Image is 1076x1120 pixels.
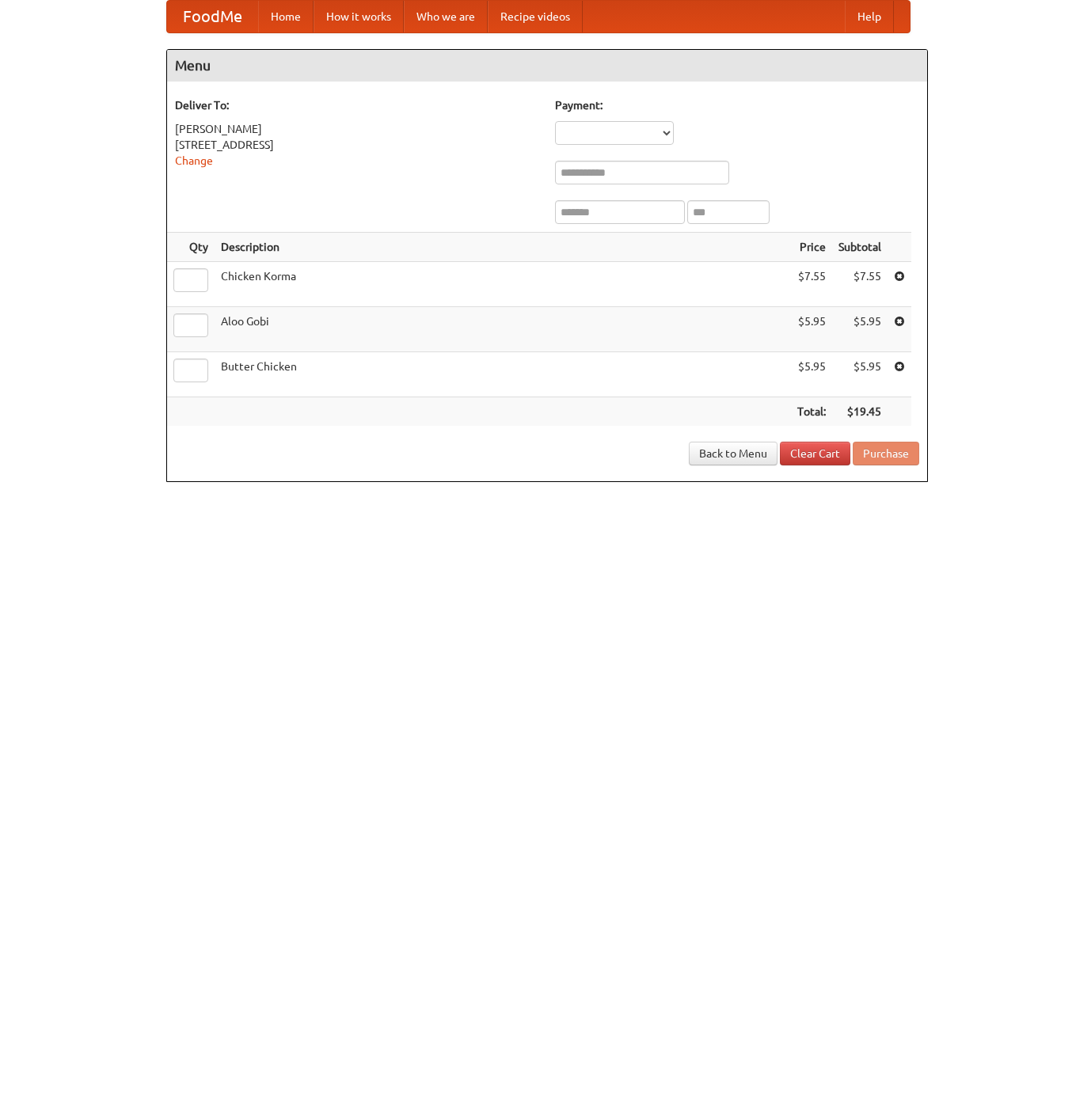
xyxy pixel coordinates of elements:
[832,233,888,262] th: Subtotal
[832,352,888,397] td: $5.95
[215,307,791,352] td: Aloo Gobi
[832,397,888,427] th: $19.45
[555,97,919,113] h5: Payment:
[832,307,888,352] td: $5.95
[167,1,258,32] a: FoodMe
[175,121,539,137] div: [PERSON_NAME]
[791,233,832,262] th: Price
[791,307,832,352] td: $5.95
[215,233,791,262] th: Description
[258,1,314,32] a: Home
[791,397,832,427] th: Total:
[791,262,832,307] td: $7.55
[175,154,213,167] a: Change
[167,233,215,262] th: Qty
[215,352,791,397] td: Butter Chicken
[791,352,832,397] td: $5.95
[845,1,894,32] a: Help
[488,1,583,32] a: Recipe videos
[215,262,791,307] td: Chicken Korma
[175,137,539,153] div: [STREET_ADDRESS]
[175,97,539,113] h5: Deliver To:
[853,442,919,465] button: Purchase
[404,1,488,32] a: Who we are
[167,50,927,82] h4: Menu
[314,1,404,32] a: How it works
[832,262,888,307] td: $7.55
[780,442,850,465] a: Clear Cart
[689,442,778,465] a: Back to Menu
